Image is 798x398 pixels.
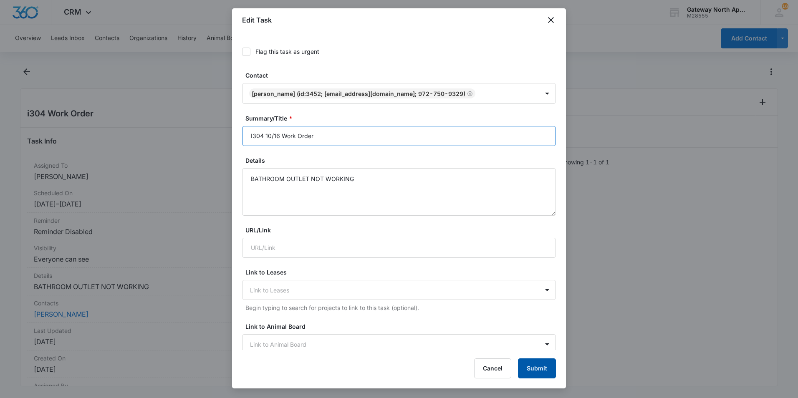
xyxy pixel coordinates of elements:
[245,226,559,234] label: URL/Link
[242,126,556,146] input: Summary/Title
[245,71,559,80] label: Contact
[252,90,465,97] div: [PERSON_NAME] (ID:3452; [EMAIL_ADDRESS][DOMAIN_NAME]; 972-750-9329)
[255,47,319,56] div: Flag this task as urgent
[546,15,556,25] button: close
[245,322,559,331] label: Link to Animal Board
[245,268,559,277] label: Link to Leases
[245,156,559,165] label: Details
[242,238,556,258] input: URL/Link
[465,91,473,96] div: Remove Quentin Whitfield (ID:3452; Q.whitfield24@gmail.com; 972-750-9329)
[518,358,556,378] button: Submit
[242,168,556,216] textarea: BATHROOM OUTLET NOT WORKING
[245,303,556,312] p: Begin typing to search for projects to link to this task (optional).
[474,358,511,378] button: Cancel
[245,114,559,123] label: Summary/Title
[242,15,272,25] h1: Edit Task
